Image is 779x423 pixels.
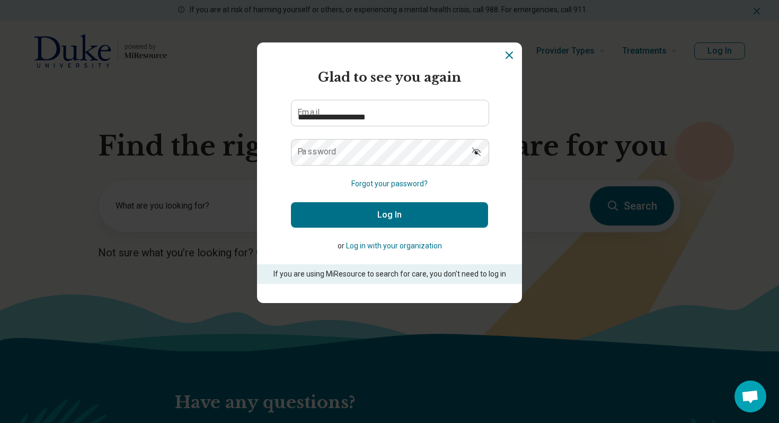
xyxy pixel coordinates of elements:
p: or [291,240,488,252]
button: Log in with your organization [346,240,442,252]
button: Log In [291,202,488,228]
label: Password [297,148,337,156]
button: Dismiss [503,49,516,62]
p: If you are using MiResource to search for care, you don’t need to log in [272,269,507,280]
button: Forgot your password? [351,178,428,189]
section: Login Dialog [257,42,522,303]
label: Email [297,108,320,117]
h2: Glad to see you again [291,68,488,87]
button: Show password [465,139,488,165]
